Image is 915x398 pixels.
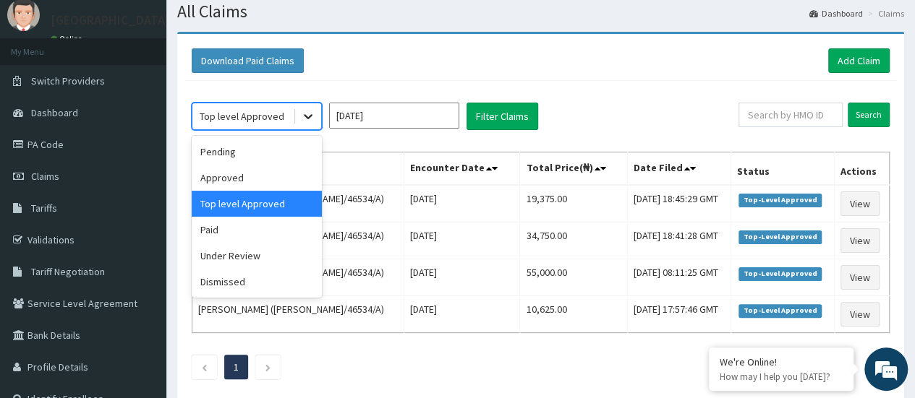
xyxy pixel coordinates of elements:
[864,7,904,20] li: Claims
[627,296,731,333] td: [DATE] 17:57:46 GMT
[7,254,276,304] textarea: Type your message and hit 'Enter'
[265,360,271,373] a: Next page
[720,355,843,368] div: We're Online!
[192,269,322,295] div: Dismissed
[627,259,731,296] td: [DATE] 08:11:25 GMT
[31,106,78,119] span: Dashboard
[51,34,85,44] a: Online
[520,259,628,296] td: 55,000.00
[520,222,628,259] td: 34,750.00
[84,111,200,257] span: We're online!
[739,267,822,280] span: Top-Level Approved
[627,152,731,186] th: Date Filed
[720,371,843,383] p: How may I help you today?
[329,103,459,129] input: Select Month and Year
[520,185,628,222] td: 19,375.00
[840,228,880,253] a: View
[739,304,822,317] span: Top-Level Approved
[31,202,57,215] span: Tariffs
[177,2,904,21] h1: All Claims
[404,152,519,186] th: Encounter Date
[404,185,519,222] td: [DATE]
[237,7,272,42] div: Minimize live chat window
[192,139,322,165] div: Pending
[200,109,284,124] div: Top level Approved
[739,103,843,127] input: Search by HMO ID
[192,48,304,73] button: Download Paid Claims
[627,185,731,222] td: [DATE] 18:45:29 GMT
[404,259,519,296] td: [DATE]
[731,152,835,186] th: Status
[739,230,822,243] span: Top-Level Approved
[828,48,890,73] a: Add Claim
[404,296,519,333] td: [DATE]
[848,103,890,127] input: Search
[27,72,59,108] img: d_794563401_company_1708531726252_794563401
[467,103,538,130] button: Filter Claims
[192,243,322,269] div: Under Review
[31,170,59,183] span: Claims
[840,265,880,290] a: View
[75,81,243,100] div: Chat with us now
[192,191,322,217] div: Top level Approved
[840,191,880,216] a: View
[404,222,519,259] td: [DATE]
[520,152,628,186] th: Total Price(₦)
[234,360,239,373] a: Page 1 is your current page
[627,222,731,259] td: [DATE] 18:41:28 GMT
[31,265,105,278] span: Tariff Negotiation
[835,152,890,186] th: Actions
[809,7,863,20] a: Dashboard
[192,296,404,333] td: [PERSON_NAME] ([PERSON_NAME]/46534/A)
[739,194,822,207] span: Top-Level Approved
[201,360,208,373] a: Previous page
[520,296,628,333] td: 10,625.00
[192,217,322,243] div: Paid
[31,74,105,87] span: Switch Providers
[192,165,322,191] div: Approved
[840,302,880,326] a: View
[51,14,170,27] p: [GEOGRAPHIC_DATA]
